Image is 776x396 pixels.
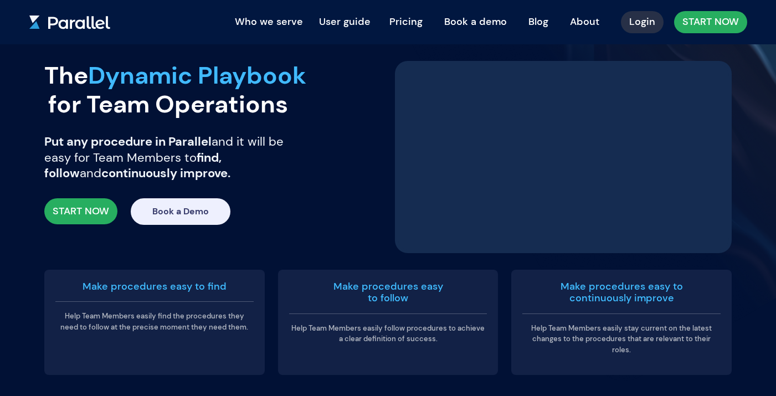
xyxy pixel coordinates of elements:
[562,9,608,34] a: About
[44,150,222,182] b: find, follow
[44,61,332,119] h1: The
[88,59,306,91] span: Dynamic Playbook
[398,64,729,250] iframe: YouTube video player
[101,165,230,181] b: continuously improve.
[520,9,557,34] a: Blog
[44,133,212,150] b: Put any procedure in Parallel
[327,281,449,305] h4: Make procedures easy to follow
[381,9,431,34] a: Pricing
[621,11,664,33] a: Login
[44,134,305,182] h5: and it will be easy for Team Members to and
[229,11,309,33] button: Who we serve
[314,11,376,33] button: User guide
[55,311,254,332] p: Help Team Members easily find the procedures they need to follow at the precise moment they need ...
[44,198,117,224] a: START NOW
[131,198,230,225] a: Book a Demo
[674,11,747,33] a: START NOW
[55,281,254,293] h4: Make procedures easy to find
[29,16,110,29] img: parallel.svg
[547,281,696,305] h4: Make procedures easy to continuously improve
[436,9,515,34] a: Book a demo
[289,323,487,344] p: Help Team Members easily follow procedures to achieve a clear definition of success.
[48,88,288,120] span: for Team Operations
[522,323,721,356] p: Help Team Members easily stay current on the latest changes to the procedures that are relevant t...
